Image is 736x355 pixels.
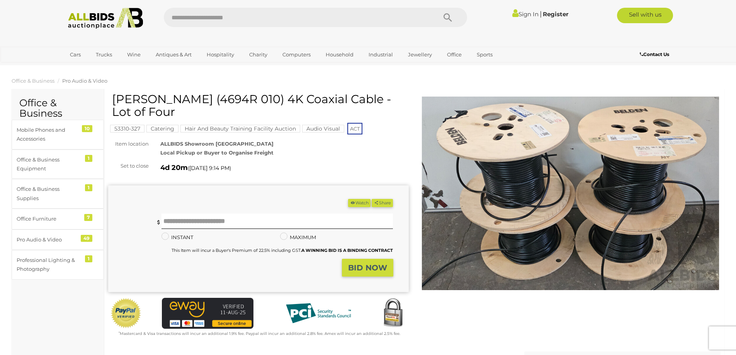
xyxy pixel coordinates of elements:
[189,165,229,172] span: [DATE] 9:14 PM
[17,235,80,244] div: Pro Audio & Video
[12,179,104,209] a: Office & Business Supplies 1
[12,209,104,229] a: Office Furniture 7
[161,233,193,242] label: INSTANT
[82,125,92,132] div: 10
[348,263,387,272] strong: BID NOW
[151,48,197,61] a: Antiques & Art
[442,48,467,61] a: Office
[112,93,407,118] h1: [PERSON_NAME] (4694R 010) 4K Coaxial Cable - Lot of Four
[64,8,148,29] img: Allbids.com.au
[348,199,371,207] li: Watch this item
[540,10,542,18] span: |
[17,126,80,144] div: Mobile Phones and Accessories
[65,48,86,61] a: Cars
[12,120,104,149] a: Mobile Phones and Accessories 10
[348,199,371,207] button: Watch
[244,48,272,61] a: Charity
[81,235,92,242] div: 49
[280,233,316,242] label: MAXIMUM
[162,298,253,328] img: eWAY Payment Gateway
[19,98,96,119] h2: Office & Business
[17,214,80,223] div: Office Furniture
[110,298,142,329] img: Official PayPal Seal
[84,214,92,221] div: 7
[172,248,393,253] small: This Item will incur a Buyer's Premium of 22.5% including GST.
[188,165,231,171] span: ( )
[543,10,568,18] a: Register
[301,248,393,253] b: A WINNING BID IS A BINDING CONTRACT
[146,126,178,132] a: Catering
[180,126,300,132] a: Hair And Beauty Training Facility Auction
[160,163,188,172] strong: 4d 20m
[85,255,92,262] div: 1
[617,8,673,23] a: Sell with us
[12,78,54,84] a: Office & Business
[420,97,721,290] img: Belden (4694R 010) 4K Coaxial Cable - Lot of Four
[110,125,144,132] mark: 53310-327
[428,8,467,27] button: Search
[12,149,104,179] a: Office & Business Equipment 1
[122,48,146,61] a: Wine
[91,48,117,61] a: Trucks
[403,48,437,61] a: Jewellery
[640,50,671,59] a: Contact Us
[512,10,539,18] a: Sign In
[146,125,178,132] mark: Catering
[372,199,393,207] button: Share
[280,298,357,329] img: PCI DSS compliant
[85,155,92,162] div: 1
[202,48,239,61] a: Hospitality
[65,61,130,74] a: [GEOGRAPHIC_DATA]
[160,141,274,147] strong: ALLBIDS Showroom [GEOGRAPHIC_DATA]
[17,256,80,274] div: Professional Lighting & Photography
[347,123,362,134] span: ACT
[377,298,408,329] img: Secured by Rapid SSL
[640,51,669,57] b: Contact Us
[102,161,155,170] div: Set to close
[12,250,104,280] a: Professional Lighting & Photography 1
[472,48,498,61] a: Sports
[321,48,359,61] a: Household
[85,184,92,191] div: 1
[160,149,274,156] strong: Local Pickup or Buyer to Organise Freight
[102,139,155,148] div: Item location
[17,155,80,173] div: Office & Business Equipment
[12,229,104,250] a: Pro Audio & Video 49
[342,259,393,277] button: BID NOW
[110,126,144,132] a: 53310-327
[62,78,107,84] a: Pro Audio & Video
[17,185,80,203] div: Office & Business Supplies
[302,126,344,132] a: Audio Visual
[180,125,300,132] mark: Hair And Beauty Training Facility Auction
[277,48,316,61] a: Computers
[302,125,344,132] mark: Audio Visual
[119,331,400,336] small: Mastercard & Visa transactions will incur an additional 1.9% fee. Paypal will incur an additional...
[364,48,398,61] a: Industrial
